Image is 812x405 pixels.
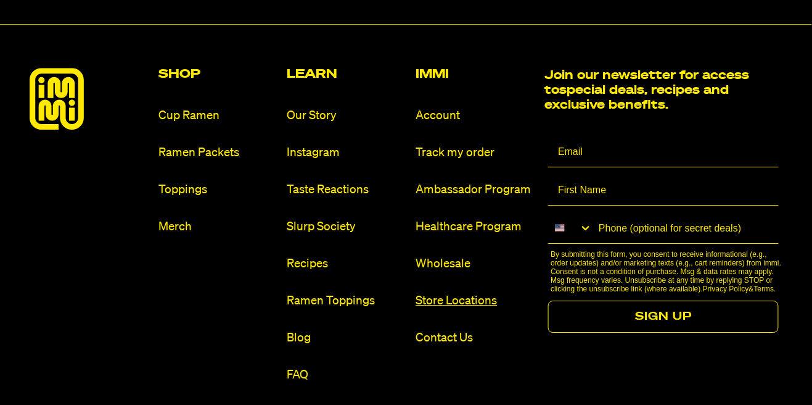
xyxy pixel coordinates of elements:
a: Account [416,107,535,124]
iframe: Marketing Popup [6,348,130,399]
a: Blog [287,330,406,346]
a: Slurp Society [287,219,406,235]
img: United States [555,223,565,233]
a: Taste Reactions [287,182,406,198]
a: Our Story [287,107,406,124]
a: FAQ [287,367,406,383]
a: Ramen Packets [158,144,277,161]
input: Email [548,136,779,167]
a: Recipes [287,256,406,272]
button: SIGN UP [548,301,779,333]
a: Ambassador Program [416,182,535,198]
a: Toppings [158,182,277,198]
h2: Shop [158,68,277,80]
a: Merch [158,219,277,235]
a: Contact Us [416,330,535,346]
input: First Name [548,175,779,206]
h2: Learn [287,68,406,80]
a: Terms [754,285,774,293]
p: By submitting this form, you consent to receive informational (e.g., order updates) and/or market... [551,250,782,293]
button: Search Countries [548,213,593,243]
a: Track my order [416,144,535,161]
a: Cup Ramen [158,107,277,124]
a: Store Locations [416,293,535,309]
img: immieats [30,68,84,130]
a: Healthcare Program [416,219,535,235]
a: Privacy Policy [703,285,749,293]
a: Ramen Toppings [287,293,406,309]
h2: Immi [416,68,535,80]
a: Instagram [287,144,406,161]
h2: Join our newsletter for access to special deals, recipes and exclusive benefits. [544,68,757,112]
input: Phone (optional for secret deals) [593,213,779,243]
a: Wholesale [416,256,535,272]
